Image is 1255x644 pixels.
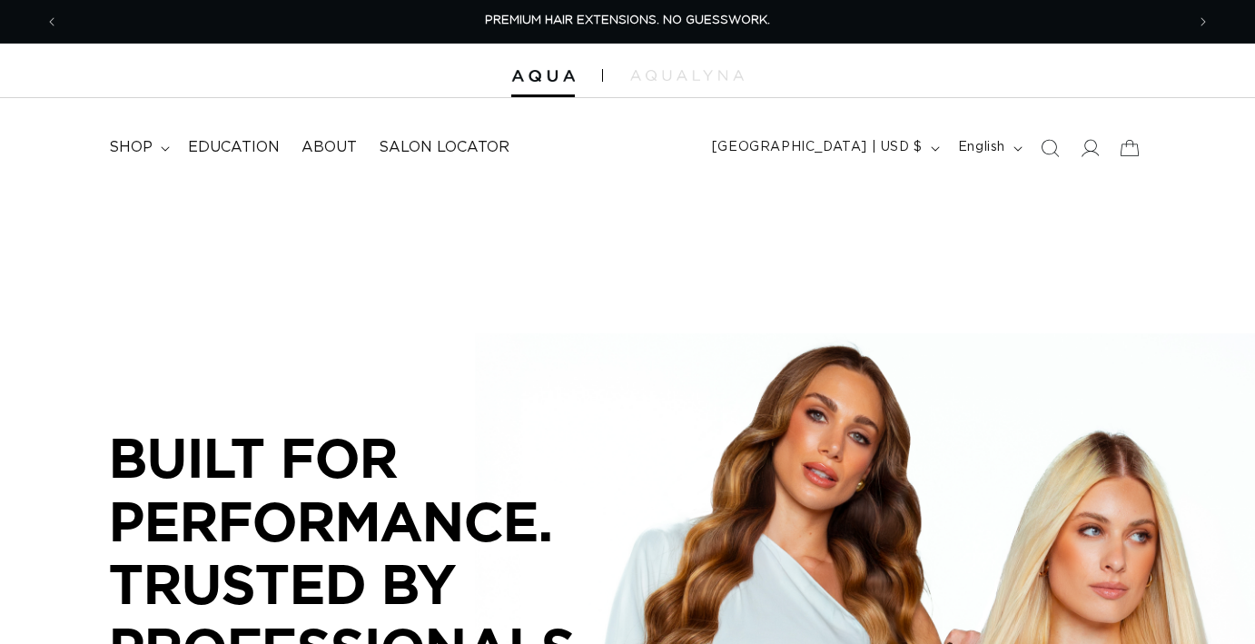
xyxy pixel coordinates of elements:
[379,138,509,157] span: Salon Locator
[177,127,291,168] a: Education
[301,138,357,157] span: About
[188,138,280,157] span: Education
[32,5,72,39] button: Previous announcement
[109,138,153,157] span: shop
[630,70,744,81] img: aqualyna.com
[712,138,923,157] span: [GEOGRAPHIC_DATA] | USD $
[98,127,177,168] summary: shop
[1030,128,1070,168] summary: Search
[291,127,368,168] a: About
[485,15,770,26] span: PREMIUM HAIR EXTENSIONS. NO GUESSWORK.
[368,127,520,168] a: Salon Locator
[511,70,575,83] img: Aqua Hair Extensions
[958,138,1005,157] span: English
[947,131,1030,165] button: English
[1183,5,1223,39] button: Next announcement
[701,131,947,165] button: [GEOGRAPHIC_DATA] | USD $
